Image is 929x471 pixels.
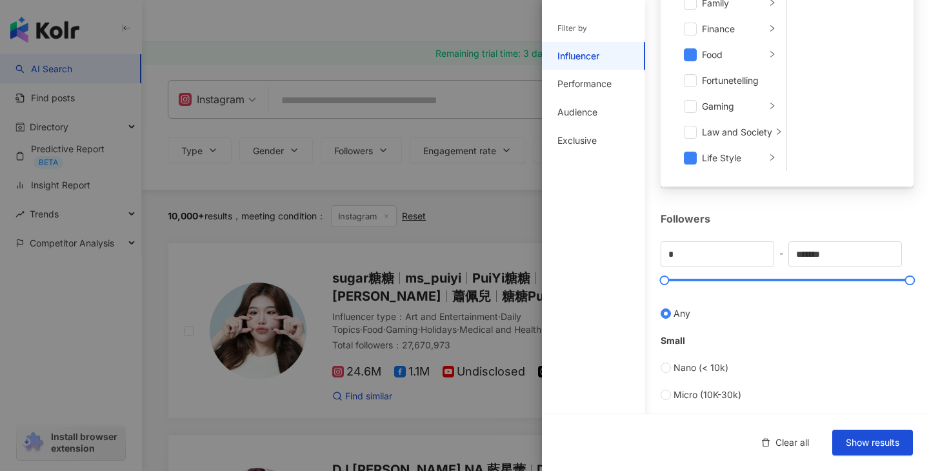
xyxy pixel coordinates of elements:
[676,16,784,42] li: Finance
[702,48,766,62] div: Food
[774,246,788,261] span: -
[702,99,766,114] div: Gaming
[775,437,809,448] span: Clear all
[702,151,766,165] div: Life Style
[832,430,913,456] button: Show results
[661,212,914,226] div: Followers
[557,50,599,63] div: Influencer
[768,102,776,110] span: right
[702,22,766,36] div: Finance
[846,437,899,448] span: Show results
[676,119,784,145] li: Law and Society
[768,25,776,32] span: right
[557,134,597,147] div: Exclusive
[676,145,784,171] li: Life Style
[676,42,784,68] li: Food
[674,361,728,375] span: Nano (< 10k)
[674,388,741,402] span: Micro (10K-30k)
[768,154,776,161] span: right
[674,306,690,321] span: Any
[748,430,822,456] button: Clear all
[557,77,612,90] div: Performance
[557,106,597,119] div: Audience
[702,125,772,139] div: Law and Society
[768,50,776,58] span: right
[557,23,587,34] div: Filter by
[661,334,914,348] div: Small
[775,128,783,135] span: right
[676,68,784,94] li: Fortunetelling
[676,94,784,119] li: Gaming
[761,438,770,447] span: delete
[702,74,776,88] div: Fortunetelling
